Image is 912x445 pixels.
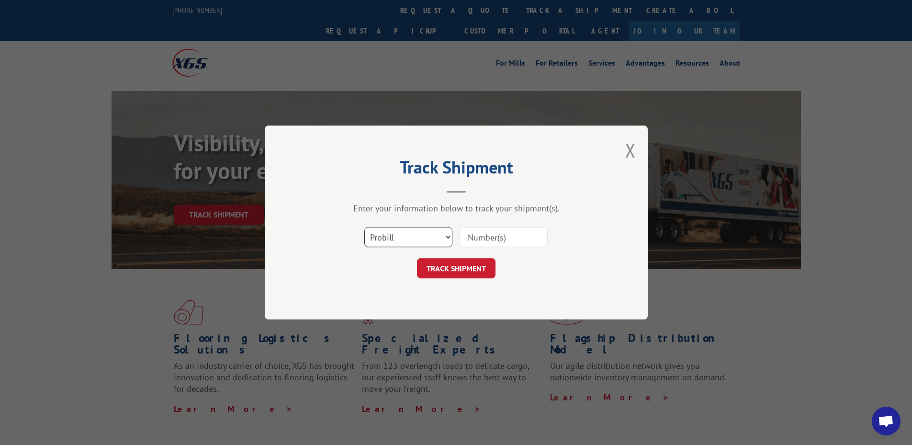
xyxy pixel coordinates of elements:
[460,227,548,247] input: Number(s)
[313,160,600,179] h2: Track Shipment
[417,258,495,278] button: TRACK SHIPMENT
[313,203,600,214] div: Enter your information below to track your shipment(s).
[625,137,636,163] button: Close modal
[872,407,901,435] a: Open chat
